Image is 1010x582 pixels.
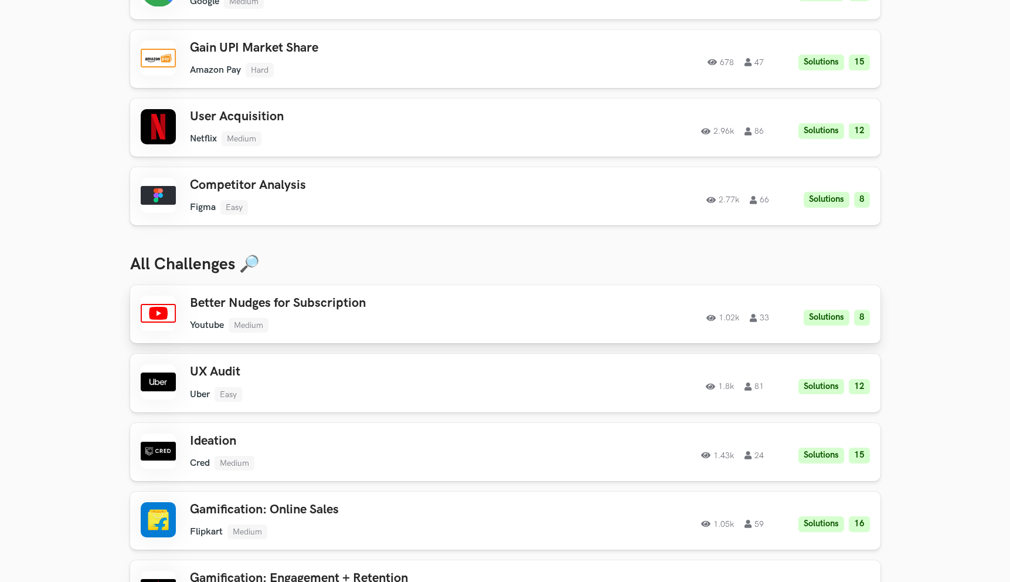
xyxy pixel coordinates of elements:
[130,285,880,343] a: Better Nudges for SubscriptionYoutubeMedium1.02k33Solutions8
[849,379,870,395] li: 12
[701,520,734,528] span: 1.05k
[246,63,274,77] li: Hard
[130,167,880,225] a: Competitor AnalysisFigmaEasy2.77k66Solutions8
[750,196,769,204] span: 66
[849,123,870,139] li: 12
[190,178,523,193] h3: Competitor Analysis
[190,202,216,213] li: Figma
[849,55,870,70] li: 15
[222,131,261,146] li: Medium
[798,379,844,395] li: Solutions
[744,520,764,528] span: 59
[798,123,844,139] li: Solutions
[130,423,880,481] a: IdeationCredMedium1.43k24Solutions15
[227,525,267,539] li: Medium
[706,383,734,391] span: 1.8k
[190,320,224,331] li: Youtube
[804,310,849,326] li: Solutions
[215,387,242,402] li: Easy
[804,192,849,208] li: Solutions
[854,310,870,326] li: 8
[706,314,739,322] span: 1.02k
[190,40,523,56] h3: Gain UPI Market Share
[190,65,241,76] li: Amazon Pay
[220,200,248,215] li: Easy
[744,58,764,66] span: 47
[130,354,880,412] a: UX AuditUberEasy1.8k81Solutions12
[744,383,764,391] span: 81
[229,318,268,333] li: Medium
[190,109,523,124] h3: User Acquisition
[190,526,223,537] li: Flipkart
[744,451,764,459] span: 24
[215,456,254,471] li: Medium
[130,492,880,550] a: Gamification: Online SalesFlipkartMedium1.05k59Solutions16
[798,55,844,70] li: Solutions
[130,99,880,157] a: User AcquisitionNetflixMedium2.96k86Solutions12
[190,133,217,144] li: Netflix
[130,30,880,88] a: Gain UPI Market ShareAmazon PayHard67847Solutions15
[750,314,769,322] span: 33
[854,192,870,208] li: 8
[701,451,734,459] span: 1.43k
[798,448,844,463] li: Solutions
[701,127,734,136] span: 2.96k
[190,458,210,469] li: Cred
[130,255,880,275] h3: All Challenges 🔎
[190,502,523,517] h3: Gamification: Online Sales
[798,516,844,532] li: Solutions
[190,389,210,400] li: Uber
[744,127,764,136] span: 86
[849,516,870,532] li: 16
[708,58,734,66] span: 678
[849,448,870,463] li: 15
[190,434,523,449] h3: Ideation
[190,296,523,311] h3: Better Nudges for Subscription
[190,364,523,380] h3: UX Audit
[706,196,739,204] span: 2.77k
